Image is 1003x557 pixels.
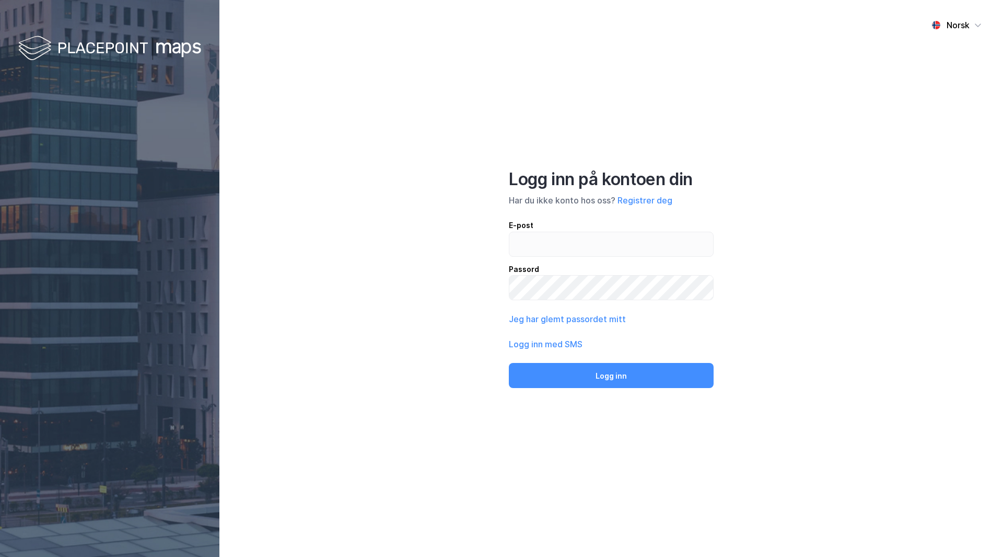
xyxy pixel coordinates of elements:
[509,338,582,350] button: Logg inn med SMS
[509,194,714,207] div: Har du ikke konto hos oss?
[18,33,201,64] img: logo-white.f07954bde2210d2a523dddb988cd2aa7.svg
[509,169,714,190] div: Logg inn på kontoen din
[617,194,672,207] button: Registrer deg
[947,19,970,31] div: Norsk
[509,263,714,276] div: Passord
[509,219,714,232] div: E-post
[509,363,714,388] button: Logg inn
[509,313,626,325] button: Jeg har glemt passordet mitt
